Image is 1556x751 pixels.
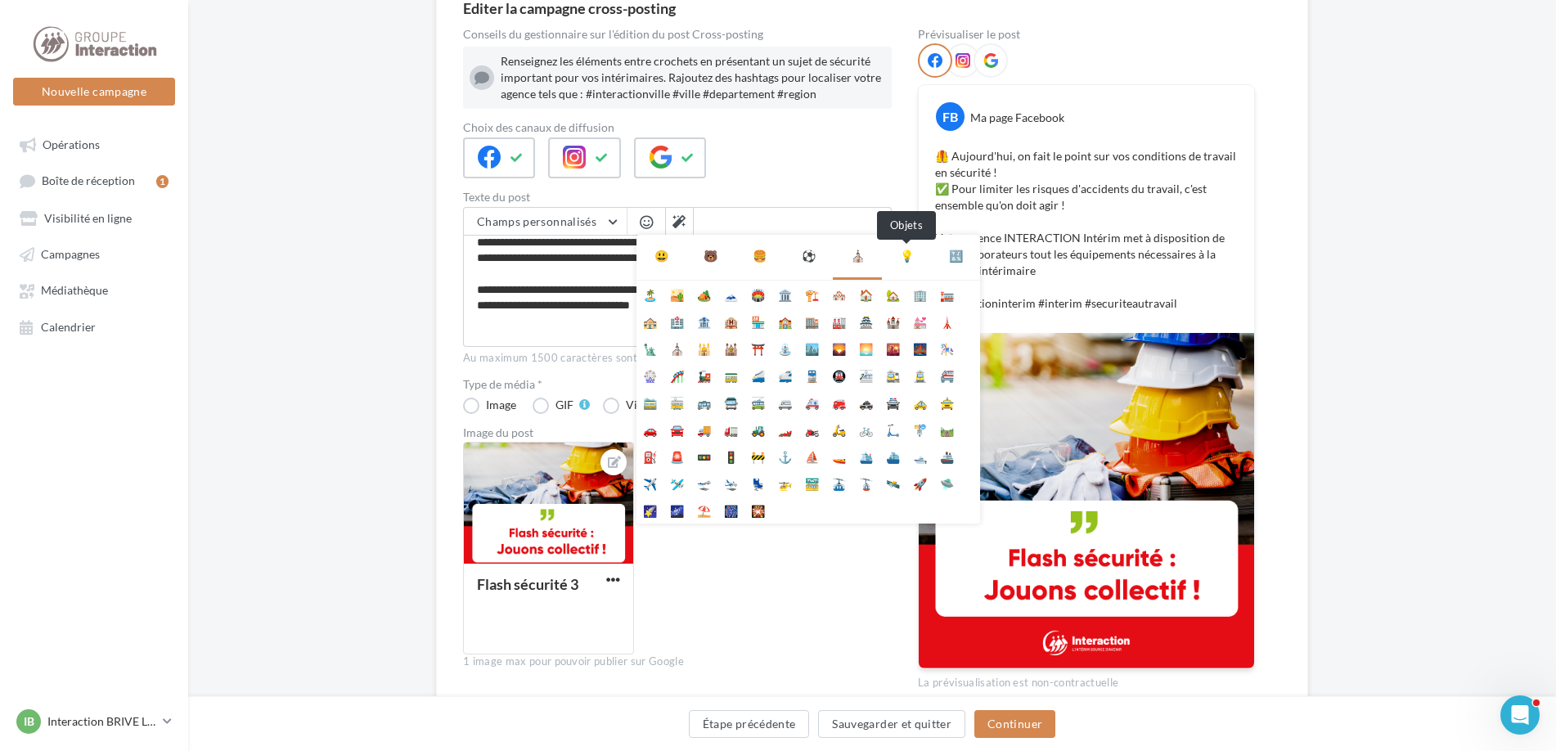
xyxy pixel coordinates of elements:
[798,443,825,470] li: ⛵
[636,416,663,443] li: 🚗
[933,389,960,416] li: 🚖
[906,416,933,443] li: 🚏
[1500,695,1540,735] iframe: Intercom live chat
[818,710,965,738] button: Sauvegarder et quitter
[555,399,573,411] div: GIF
[852,389,879,416] li: 🚓
[463,351,892,366] div: Au maximum 1500 caractères sont permis pour pouvoir publier sur Google
[13,78,175,106] button: Nouvelle campagne
[906,443,933,470] li: 🛥️
[24,713,34,730] span: IB
[753,248,767,264] div: 🍔
[771,281,798,308] li: 🏛️
[798,389,825,416] li: 🚑
[690,281,717,308] li: 🏕️
[974,710,1055,738] button: Continuer
[825,281,852,308] li: 🏘️
[477,575,578,593] div: Flash sécurité 3
[879,281,906,308] li: 🏡
[663,497,690,524] li: 🌌
[690,416,717,443] li: 🚚
[825,335,852,362] li: 🌄
[852,335,879,362] li: 🌅
[744,281,771,308] li: 🏟️
[771,389,798,416] li: 🚐
[935,148,1238,312] p: 🦺 Aujourd'hui, on fait le point sur vos conditions de travail en sécurité ! ✅ Pour limiter les ri...
[626,399,656,411] div: Vidéo
[463,1,676,16] div: Editer la campagne cross-posting
[690,308,717,335] li: 🏦
[690,470,717,497] li: 🛫
[501,53,885,102] div: Renseignez les éléments entre crochets en présentant un sujet de sécurité important pour vos inté...
[463,29,892,40] div: Conseils du gestionnaire sur l'édition du post Cross-posting
[463,191,892,203] label: Texte du post
[636,362,663,389] li: 🎡
[13,706,175,737] a: IB Interaction BRIVE LA GAILLARDE
[636,389,663,416] li: 🚞
[663,443,690,470] li: 🚨
[47,713,156,730] p: Interaction BRIVE LA GAILLARDE
[798,416,825,443] li: 🏍️
[463,329,892,347] label: 388/1500
[636,497,663,524] li: 🌠
[906,470,933,497] li: 🚀
[663,335,690,362] li: ⛪
[949,248,963,264] div: 🔣
[933,416,960,443] li: 🛤️
[852,281,879,308] li: 🏠
[463,654,892,669] div: 1 image max pour pouvoir publier sur Google
[41,320,96,334] span: Calendrier
[704,248,717,264] div: 🐻
[744,416,771,443] li: 🚜
[798,308,825,335] li: 🏬
[906,389,933,416] li: 🚕
[41,284,108,298] span: Médiathèque
[900,248,914,264] div: 💡
[771,362,798,389] li: 🚅
[933,443,960,470] li: 🚢
[663,308,690,335] li: 🏥
[771,470,798,497] li: 🚁
[906,362,933,389] li: 🚊
[43,137,100,151] span: Opérations
[717,443,744,470] li: 🚦
[717,389,744,416] li: 🚍
[744,362,771,389] li: 🚄
[879,389,906,416] li: 🚔
[44,211,132,225] span: Visibilité en ligne
[636,308,663,335] li: 🏤
[825,362,852,389] li: 🚇
[877,211,936,240] div: Objets
[463,427,892,438] div: Image du post
[852,308,879,335] li: 🏯
[906,281,933,308] li: 🏢
[918,29,1255,40] div: Prévisualiser le post
[906,308,933,335] li: 💒
[798,470,825,497] li: 🚟
[879,470,906,497] li: 🛰️
[10,129,178,159] a: Opérations
[636,470,663,497] li: ✈️
[798,335,825,362] li: 🏙️
[636,281,663,308] li: 🏝️
[744,308,771,335] li: 🏪
[933,470,960,497] li: 🛸
[771,335,798,362] li: ⛲
[852,362,879,389] li: 🚈
[798,281,825,308] li: 🏗️
[825,416,852,443] li: 🛵
[933,308,960,335] li: 🗼
[852,443,879,470] li: 🛳️
[744,470,771,497] li: 💺
[744,497,771,524] li: 🎇
[825,308,852,335] li: 🏭
[10,275,178,304] a: Médiathèque
[10,239,178,268] a: Campagnes
[717,308,744,335] li: 🏨
[933,362,960,389] li: 🚝
[851,248,865,264] div: ⛪
[690,362,717,389] li: 🚂
[825,470,852,497] li: 🚠
[156,175,169,188] div: 1
[936,102,965,131] div: FB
